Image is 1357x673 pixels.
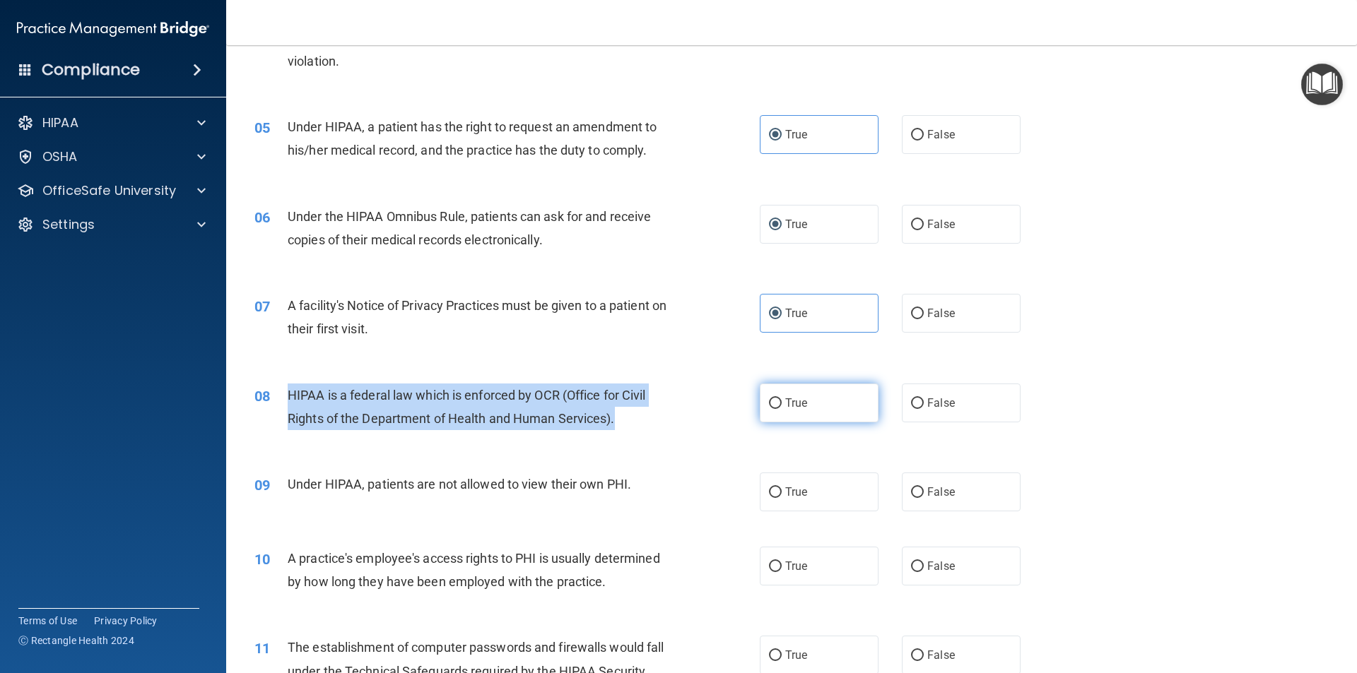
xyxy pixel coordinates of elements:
p: HIPAA [42,114,78,131]
span: Under the HIPAA Omnibus Rule, patients can ask for and receive copies of their medical records el... [288,209,651,247]
p: OfficeSafe University [42,182,176,199]
span: 09 [254,477,270,494]
button: Open Resource Center [1301,64,1343,105]
p: OSHA [42,148,78,165]
span: Ⓒ Rectangle Health 2024 [18,633,134,648]
span: True [785,559,807,573]
a: Terms of Use [18,614,77,628]
span: True [785,128,807,141]
span: Under HIPAA, patients are not allowed to view their own PHI. [288,477,631,492]
span: False [927,218,955,231]
input: True [769,487,782,498]
span: True [785,396,807,410]
span: Under HIPAA, a patient has the right to request an amendment to his/her medical record, and the p... [288,119,657,157]
span: False [927,485,955,499]
span: False [927,648,955,662]
span: False [927,559,955,573]
span: False [927,306,955,320]
input: False [911,650,924,661]
a: OfficeSafe University [17,182,206,199]
input: False [911,130,924,141]
span: 07 [254,298,270,315]
input: False [911,309,924,319]
a: HIPAA [17,114,206,131]
span: 11 [254,640,270,657]
input: True [769,130,782,141]
input: False [911,398,924,409]
span: False [927,396,955,410]
a: Privacy Policy [94,614,158,628]
span: True [785,306,807,320]
span: 06 [254,209,270,226]
input: True [769,650,782,661]
input: True [769,309,782,319]
input: True [769,220,782,230]
input: True [769,398,782,409]
img: PMB logo [17,15,209,43]
span: 10 [254,551,270,568]
input: False [911,561,924,572]
span: A facility's Notice of Privacy Practices must be given to a patient on their first visit. [288,298,666,336]
span: False [927,128,955,141]
span: 08 [254,388,270,405]
span: True [785,485,807,499]
span: 05 [254,119,270,136]
span: True [785,648,807,662]
a: Settings [17,216,206,233]
span: A practice's employee's access rights to PHI is usually determined by how long they have been emp... [288,551,660,589]
p: Settings [42,216,95,233]
iframe: Drift Widget Chat Controller [1112,573,1340,629]
a: OSHA [17,148,206,165]
input: True [769,561,782,572]
span: True [785,218,807,231]
h4: Compliance [42,60,140,80]
span: HIPAA is a federal law which is enforced by OCR (Office for Civil Rights of the Department of Hea... [288,388,646,426]
input: False [911,487,924,498]
input: False [911,220,924,230]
